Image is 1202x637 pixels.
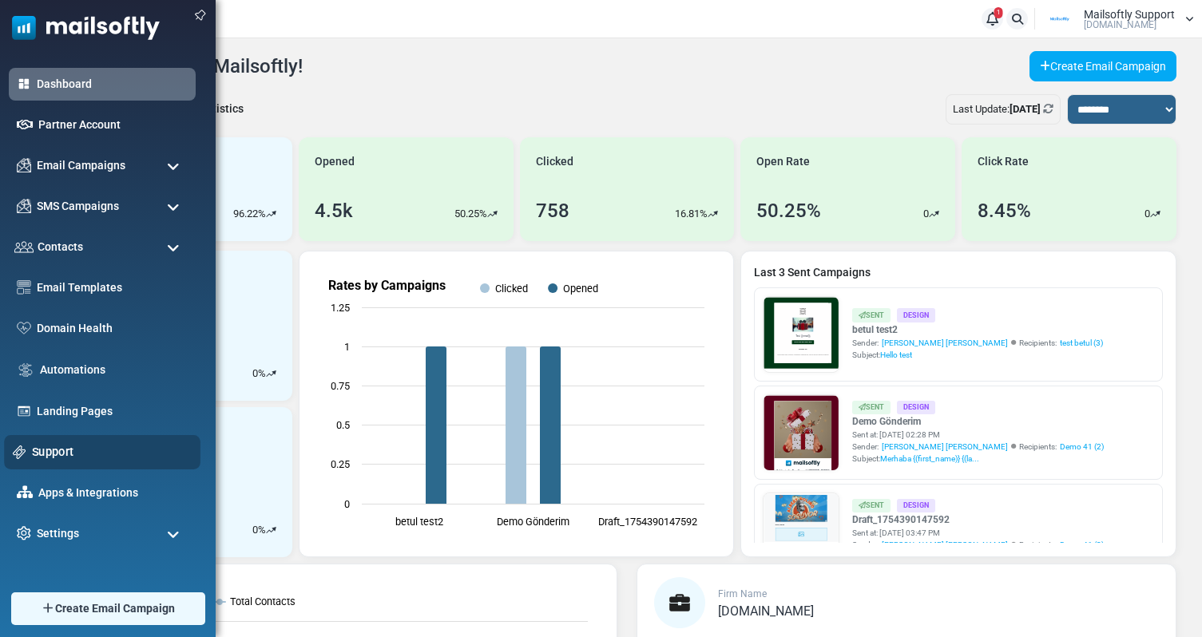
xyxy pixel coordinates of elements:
a: Dashboard [37,76,188,93]
div: Subject: [852,349,1103,361]
img: domain-health-icon.svg [17,322,31,334]
img: campaigns-icon.png [17,199,31,213]
div: Sent [852,499,891,512]
div: 8.45% [978,196,1031,225]
a: Demo 41 (2) [1060,539,1104,551]
div: Sent at: [DATE] 03:47 PM [852,527,1104,539]
span: Open Rate [756,153,810,170]
span: Merhaba {(first_name)} {(la... [880,454,979,463]
img: campaigns-icon.png [17,158,31,172]
div: 758 [536,196,569,225]
span: [PERSON_NAME] [PERSON_NAME] [882,337,1008,349]
span: Click Rate [978,153,1029,170]
text: Total Contacts [230,595,296,607]
text: 0 [344,498,350,510]
div: 4.5k [315,196,353,225]
img: contacts-icon.svg [14,241,34,252]
a: betul test2 [852,322,1103,337]
a: 1 [982,8,1003,30]
div: Sent at: [DATE] 02:28 PM [852,429,1104,441]
a: Draft_1754390147592 [852,512,1104,527]
div: Sender: Recipients: [852,539,1104,551]
div: Sender: Recipients: [852,441,1104,453]
text: Demo Gönderim [497,516,569,528]
div: Sent [852,308,891,322]
span: Create Email Campaign [55,600,175,617]
p: 16.81% [675,206,708,222]
p: 0 [252,522,258,538]
div: 50.25% [756,196,821,225]
img: dashboard-icon-active.svg [17,77,31,91]
span: [PERSON_NAME] [PERSON_NAME] [882,539,1008,551]
text: Clicked [495,283,528,295]
span: [DOMAIN_NAME] [718,603,814,619]
span: 1 [994,7,1003,18]
a: Create Email Campaign [1029,51,1176,81]
span: Firm Name [718,588,767,599]
p: 0 [1144,206,1150,222]
a: Demo 41 (2) [1060,441,1104,453]
a: Demo Gönderim [852,414,1104,429]
div: % [252,522,276,538]
span: [PERSON_NAME] [PERSON_NAME] [882,441,1008,453]
span: Contacts [38,239,83,255]
text: 0.5 [336,419,350,431]
a: Landing Pages [37,403,188,420]
span: Settings [37,525,79,542]
a: [DOMAIN_NAME] [718,605,814,618]
a: Automations [40,362,188,378]
text: Opened [563,283,598,295]
p: 50.25% [454,206,487,222]
div: Design [897,499,935,512]
img: settings-icon.svg [17,526,31,540]
text: 1 [344,341,350,353]
a: Refresh Stats [1043,103,1053,115]
span: Opened [315,153,355,170]
div: Sent [852,401,891,414]
img: landing_pages.svg [17,404,31,418]
span: Mailsoftly Support [1084,9,1175,20]
div: Subject: [852,453,1104,465]
img: email-templates-icon.svg [17,280,31,295]
text: Rates by Campaigns [328,278,446,293]
span: SMS Campaigns [37,198,119,215]
svg: Rates by Campaigns [312,264,720,544]
text: betul test2 [395,516,442,528]
img: support-icon.svg [13,445,26,459]
p: 96.22% [233,206,266,222]
span: Clicked [536,153,573,170]
text: Draft_1754390147592 [597,516,696,528]
a: Apps & Integrations [38,485,188,501]
a: User Logo Mailsoftly Support [DOMAIN_NAME] [1040,7,1194,31]
text: 0.25 [331,458,350,470]
p: 0 [923,206,929,222]
a: Partner Account [38,117,188,133]
p: 0 [252,366,258,382]
div: Design [897,308,935,322]
a: Domain Health [37,320,188,337]
img: User Logo [1040,7,1080,31]
div: Design [897,401,935,414]
a: Last 3 Sent Campaigns [754,264,1163,281]
span: [DOMAIN_NAME] [1084,20,1156,30]
span: Email Campaigns [37,157,125,174]
a: Email Templates [37,279,188,296]
span: Hello test [880,350,912,359]
a: test betul (3) [1060,337,1103,349]
text: 0.75 [331,380,350,392]
div: Sender: Recipients: [852,337,1103,349]
b: [DATE] [1010,103,1041,115]
text: 1.25 [331,302,350,314]
img: workflow.svg [17,361,34,379]
div: Last Update: [946,94,1061,125]
div: % [252,366,276,382]
a: Support [32,443,192,461]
